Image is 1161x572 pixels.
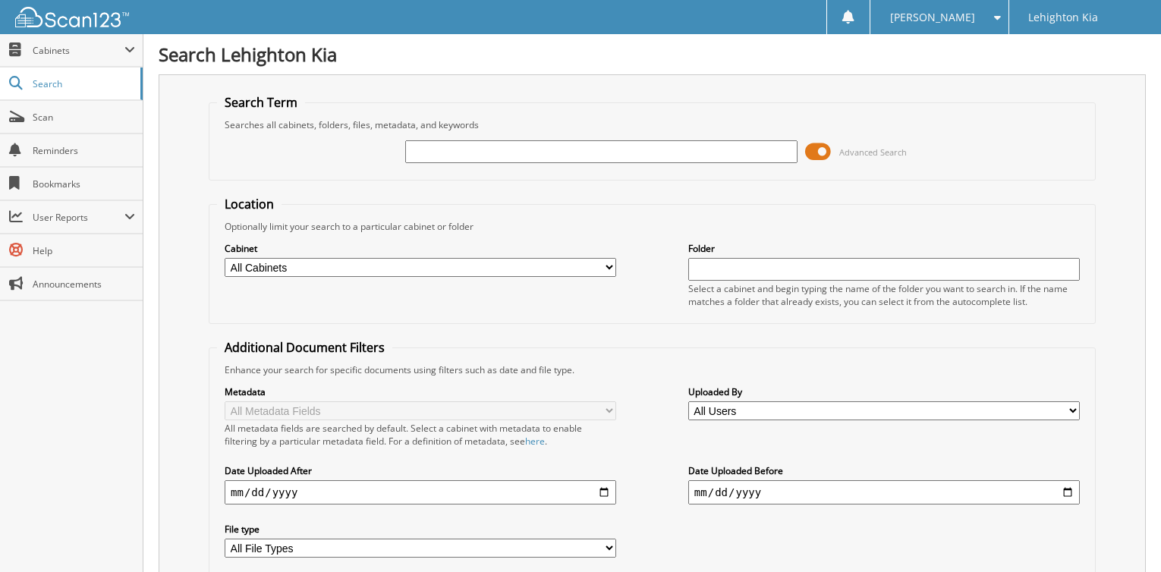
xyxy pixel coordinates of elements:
[890,13,975,22] span: [PERSON_NAME]
[159,42,1146,67] h1: Search Lehighton Kia
[33,244,135,257] span: Help
[217,118,1087,131] div: Searches all cabinets, folders, files, metadata, and keywords
[1085,499,1161,572] iframe: Chat Widget
[217,339,392,356] legend: Additional Document Filters
[688,242,1080,255] label: Folder
[217,220,1087,233] div: Optionally limit your search to a particular cabinet or folder
[225,464,616,477] label: Date Uploaded After
[217,94,305,111] legend: Search Term
[217,363,1087,376] div: Enhance your search for specific documents using filters such as date and file type.
[33,178,135,190] span: Bookmarks
[33,278,135,291] span: Announcements
[225,480,616,504] input: start
[33,44,124,57] span: Cabinets
[688,480,1080,504] input: end
[839,146,907,158] span: Advanced Search
[688,385,1080,398] label: Uploaded By
[33,144,135,157] span: Reminders
[225,242,616,255] label: Cabinet
[33,211,124,224] span: User Reports
[33,111,135,124] span: Scan
[225,422,616,448] div: All metadata fields are searched by default. Select a cabinet with metadata to enable filtering b...
[217,196,282,212] legend: Location
[525,435,545,448] a: here
[225,523,616,536] label: File type
[1028,13,1098,22] span: Lehighton Kia
[688,464,1080,477] label: Date Uploaded Before
[15,7,129,27] img: scan123-logo-white.svg
[225,385,616,398] label: Metadata
[33,77,133,90] span: Search
[688,282,1080,308] div: Select a cabinet and begin typing the name of the folder you want to search in. If the name match...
